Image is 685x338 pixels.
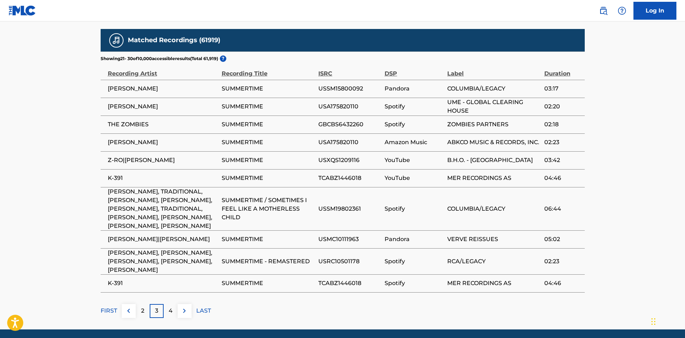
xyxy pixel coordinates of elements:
span: USSM19802361 [318,205,381,213]
p: 4 [169,307,173,315]
span: K-391 [108,279,218,288]
span: USXQS1209116 [318,156,381,165]
span: TCABZ1446018 [318,279,381,288]
span: COLUMBIA/LEGACY [447,84,540,93]
span: SUMMERTIME - REMASTERED [222,257,315,266]
div: DSP [385,62,444,78]
span: 04:46 [544,174,581,182]
span: SUMMERTIME [222,156,315,165]
span: [PERSON_NAME]|[PERSON_NAME] [108,235,218,244]
span: VERVE REISSUES [447,235,540,244]
span: [PERSON_NAME], [PERSON_NAME], [PERSON_NAME], [PERSON_NAME], [PERSON_NAME] [108,249,218,274]
span: SUMMERTIME [222,102,315,111]
span: 04:46 [544,279,581,288]
span: Pandora [385,84,444,93]
span: COLUMBIA/LEGACY [447,205,540,213]
div: Recording Artist [108,62,218,78]
img: left [124,307,133,315]
span: 03:17 [544,84,581,93]
p: 2 [141,307,144,315]
span: K-391 [108,174,218,182]
h5: Matched Recordings (61919) [128,36,220,44]
span: [PERSON_NAME] [108,102,218,111]
span: SUMMERTIME / SOMETIMES I FEEL LIKE A MOTHERLESS CHILD [222,196,315,222]
span: THE ZOMBIES [108,120,218,129]
p: FIRST [101,307,117,315]
span: Spotify [385,279,444,288]
a: Log In [633,2,676,20]
span: ZOMBIES PARTNERS [447,120,540,129]
span: Spotify [385,102,444,111]
span: 05:02 [544,235,581,244]
div: Recording Title [222,62,315,78]
span: Z-RO|[PERSON_NAME] [108,156,218,165]
img: Matched Recordings [112,36,121,45]
span: SUMMERTIME [222,279,315,288]
span: GBCBS6432260 [318,120,381,129]
span: ABKCO MUSIC & RECORDS, INC. [447,138,540,147]
span: Spotify [385,120,444,129]
span: USA175820110 [318,138,381,147]
span: Pandora [385,235,444,244]
span: [PERSON_NAME] [108,84,218,93]
p: Showing 21 - 30 of 10,000 accessible results (Total 61,919 ) [101,55,218,62]
span: SUMMERTIME [222,174,315,182]
span: [PERSON_NAME], TRADITIONAL, [PERSON_NAME], [PERSON_NAME], [PERSON_NAME], TRADITIONAL, [PERSON_NAM... [108,187,218,230]
span: B.H.O. - [GEOGRAPHIC_DATA] [447,156,540,165]
span: 02:18 [544,120,581,129]
span: Spotify [385,205,444,213]
span: Spotify [385,257,444,266]
div: Label [447,62,540,78]
iframe: Chat Widget [649,304,685,338]
span: YouTube [385,156,444,165]
span: TCABZ1446018 [318,174,381,182]
span: 02:23 [544,257,581,266]
p: LAST [196,307,211,315]
span: ? [220,55,226,62]
span: SUMMERTIME [222,120,315,129]
div: Drag [651,311,656,332]
span: MER RECORDINGS AS [447,279,540,288]
img: MLC Logo [9,5,36,16]
span: 06:44 [544,205,581,213]
span: SUMMERTIME [222,138,315,147]
span: SUMMERTIME [222,235,315,244]
img: search [599,6,608,15]
span: RCA/LEGACY [447,257,540,266]
span: 02:20 [544,102,581,111]
div: ISRC [318,62,381,78]
p: 3 [155,307,158,315]
img: right [180,307,189,315]
span: USMC10111963 [318,235,381,244]
span: Amazon Music [385,138,444,147]
span: [PERSON_NAME] [108,138,218,147]
img: help [618,6,626,15]
span: 03:42 [544,156,581,165]
span: MER RECORDINGS AS [447,174,540,182]
div: Help [615,4,629,18]
a: Public Search [596,4,611,18]
span: USSM15800092 [318,84,381,93]
span: SUMMERTIME [222,84,315,93]
span: UME - GLOBAL CLEARING HOUSE [447,98,540,115]
span: USRC10501178 [318,257,381,266]
span: YouTube [385,174,444,182]
div: Duration [544,62,581,78]
span: USA175820110 [318,102,381,111]
span: 02:23 [544,138,581,147]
